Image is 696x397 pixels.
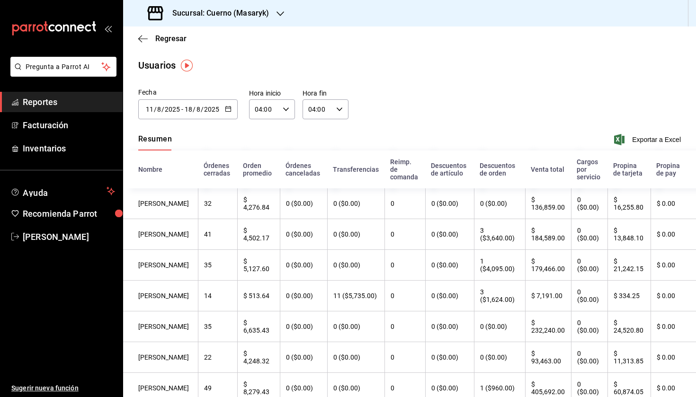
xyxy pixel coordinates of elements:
[155,34,187,43] span: Regresar
[23,119,115,132] span: Facturación
[237,342,280,373] th: $ 4,248.32
[425,311,473,342] th: 0 ($0.00)
[23,96,115,108] span: Reportes
[237,150,280,188] th: Orden promedio
[474,281,526,311] th: 3 ($1,624.00)
[154,106,157,113] span: /
[651,219,696,250] th: $ 0.00
[384,219,425,250] th: 0
[607,342,650,373] th: $ 11,313.85
[474,342,526,373] th: 0 ($0.00)
[327,311,384,342] th: 0 ($0.00)
[164,106,180,113] input: Year
[327,250,384,281] th: 0 ($0.00)
[104,25,112,32] button: open_drawer_menu
[280,219,327,250] th: 0 ($0.00)
[204,106,220,113] input: Year
[571,342,608,373] th: 0 ($0.00)
[384,150,425,188] th: Reimp. de comanda
[198,150,237,188] th: Órdenes cerradas
[123,281,198,311] th: [PERSON_NAME]
[198,281,237,311] th: 14
[327,150,384,188] th: Transferencias
[23,230,115,243] span: [PERSON_NAME]
[607,150,650,188] th: Propina de tarjeta
[474,188,526,219] th: 0 ($0.00)
[525,342,571,373] th: $ 93,463.00
[280,342,327,373] th: 0 ($0.00)
[651,281,696,311] th: $ 0.00
[249,90,295,97] label: Hora inicio
[123,188,198,219] th: [PERSON_NAME]
[145,106,154,113] input: Day
[525,150,571,188] th: Venta total
[303,90,348,97] label: Hora fin
[123,311,198,342] th: [PERSON_NAME]
[425,219,473,250] th: 0 ($0.00)
[181,106,183,113] span: -
[384,188,425,219] th: 0
[123,342,198,373] th: [PERSON_NAME]
[474,219,526,250] th: 3 ($3,640.00)
[327,188,384,219] th: 0 ($0.00)
[474,250,526,281] th: 1 ($4,095.00)
[651,311,696,342] th: $ 0.00
[280,311,327,342] th: 0 ($0.00)
[138,88,238,97] div: Fecha
[474,311,526,342] th: 0 ($0.00)
[237,188,280,219] th: $ 4,276.84
[165,8,269,19] h3: Sucursal: Cuerno (Masaryk)
[26,62,102,72] span: Pregunta a Parrot AI
[651,150,696,188] th: Propina de pay
[571,311,608,342] th: 0 ($0.00)
[571,219,608,250] th: 0 ($0.00)
[525,311,571,342] th: $ 232,240.00
[425,188,473,219] th: 0 ($0.00)
[237,281,280,311] th: $ 513.64
[571,188,608,219] th: 0 ($0.00)
[11,383,115,393] span: Sugerir nueva función
[384,250,425,281] th: 0
[123,250,198,281] th: [PERSON_NAME]
[161,106,164,113] span: /
[181,60,193,71] img: Tooltip marker
[525,250,571,281] th: $ 179,466.00
[384,281,425,311] th: 0
[327,219,384,250] th: 0 ($0.00)
[607,311,650,342] th: $ 24,520.80
[525,281,571,311] th: $ 7,191.00
[184,106,193,113] input: Day
[237,311,280,342] th: $ 6,635.43
[280,150,327,188] th: Órdenes canceladas
[616,134,681,145] button: Exportar a Excel
[138,134,172,150] div: navigation tabs
[23,185,103,197] span: Ayuda
[198,311,237,342] th: 35
[327,281,384,311] th: 11 ($5,735.00)
[198,188,237,219] th: 32
[280,188,327,219] th: 0 ($0.00)
[7,69,116,79] a: Pregunta a Parrot AI
[237,219,280,250] th: $ 4,502.17
[193,106,196,113] span: /
[571,250,608,281] th: 0 ($0.00)
[571,281,608,311] th: 0 ($0.00)
[425,281,473,311] th: 0 ($0.00)
[198,219,237,250] th: 41
[10,57,116,77] button: Pregunta a Parrot AI
[651,250,696,281] th: $ 0.00
[425,342,473,373] th: 0 ($0.00)
[280,281,327,311] th: 0 ($0.00)
[525,219,571,250] th: $ 184,589.00
[198,342,237,373] th: 22
[23,142,115,155] span: Inventarios
[607,281,650,311] th: $ 334.25
[138,34,187,43] button: Regresar
[123,219,198,250] th: [PERSON_NAME]
[607,250,650,281] th: $ 21,242.15
[607,219,650,250] th: $ 13,848.10
[201,106,204,113] span: /
[138,134,172,150] button: Resumen
[157,106,161,113] input: Month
